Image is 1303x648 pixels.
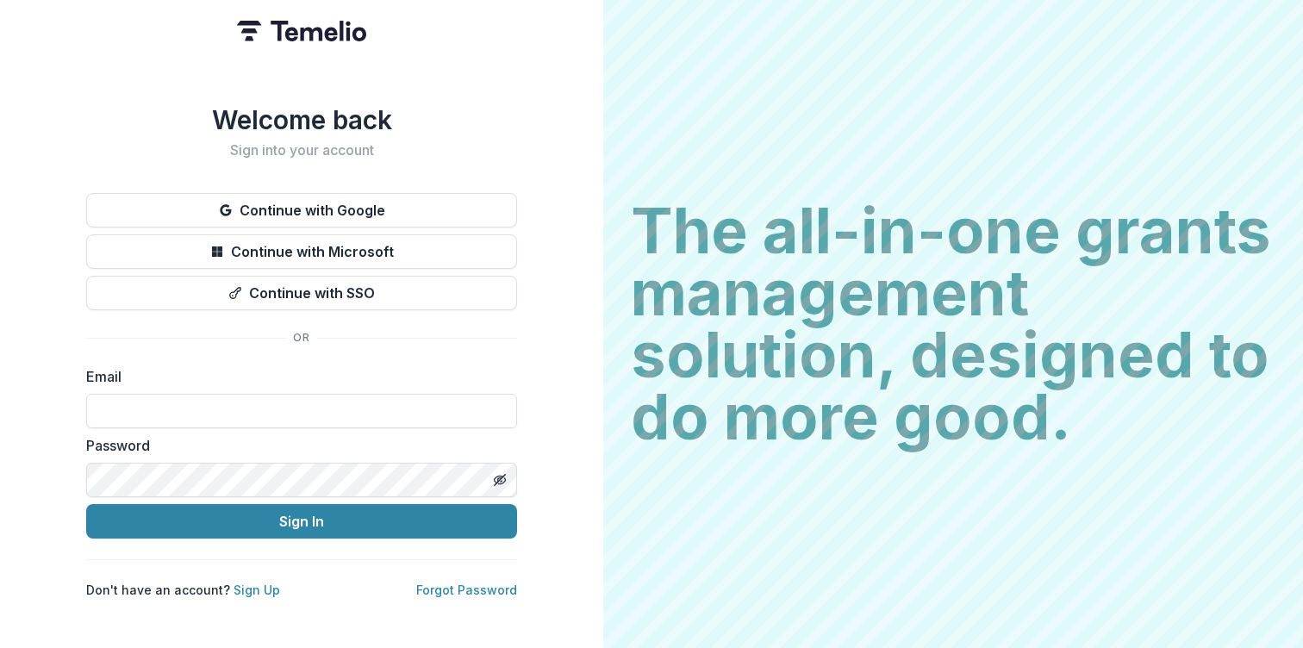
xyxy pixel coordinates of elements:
[416,583,517,597] a: Forgot Password
[86,104,517,135] h1: Welcome back
[234,583,280,597] a: Sign Up
[86,142,517,159] h2: Sign into your account
[86,193,517,227] button: Continue with Google
[86,504,517,539] button: Sign In
[237,21,366,41] img: Temelio
[86,234,517,269] button: Continue with Microsoft
[86,276,517,310] button: Continue with SSO
[86,435,507,456] label: Password
[86,581,280,599] p: Don't have an account?
[486,466,514,494] button: Toggle password visibility
[86,366,507,387] label: Email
